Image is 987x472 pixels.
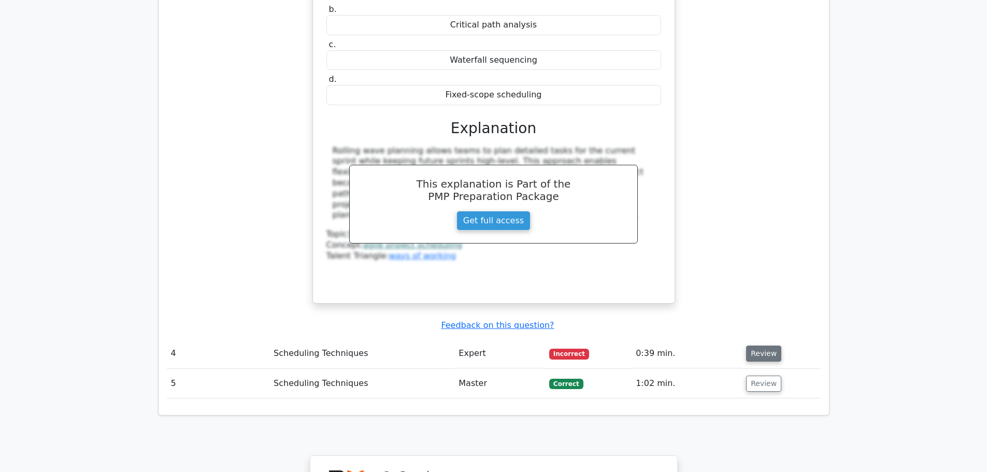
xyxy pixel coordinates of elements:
div: Topic: [326,229,661,240]
span: b. [329,4,337,14]
a: agile project scheduling [363,240,462,250]
td: Scheduling Techniques [269,369,454,398]
button: Review [746,376,781,392]
span: c. [329,39,336,49]
div: Fixed-scope scheduling [326,85,661,105]
td: 0:39 min. [632,339,742,368]
span: Incorrect [549,349,589,359]
a: ways of working [389,251,456,261]
div: Critical path analysis [326,15,661,35]
span: d. [329,74,337,84]
button: Review [746,346,781,362]
div: Concept: [326,240,661,251]
a: Feedback on this question? [441,320,554,330]
span: Correct [549,379,583,389]
td: 1:02 min. [632,369,742,398]
div: Talent Triangle: [326,229,661,261]
a: Get full access [456,211,531,231]
td: 5 [167,369,270,398]
td: 4 [167,339,270,368]
td: Master [454,369,545,398]
td: Scheduling Techniques [269,339,454,368]
div: Rolling wave planning allows teams to plan detailed tasks for the current sprint while keeping fu... [333,146,655,221]
h3: Explanation [333,120,655,137]
td: Expert [454,339,545,368]
div: Waterfall sequencing [326,50,661,70]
